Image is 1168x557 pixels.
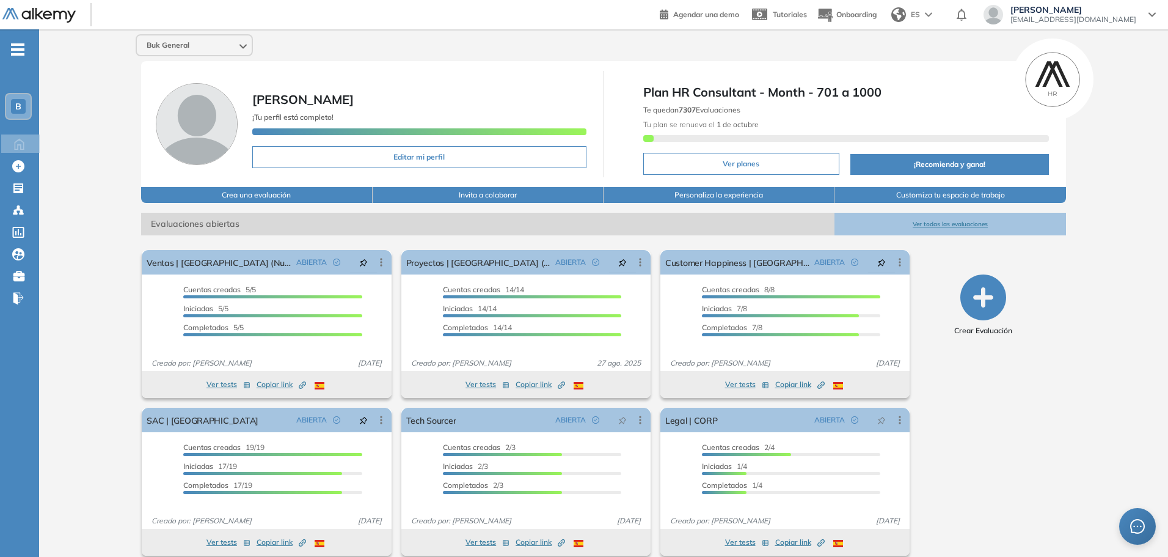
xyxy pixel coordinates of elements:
[183,323,244,332] span: 5/5
[353,515,387,526] span: [DATE]
[702,304,747,313] span: 7/8
[516,537,565,548] span: Copiar link
[673,10,739,19] span: Agendar una demo
[609,410,636,430] button: pushpin
[833,540,843,547] img: ESP
[954,275,1012,336] button: Crear Evaluación
[833,382,843,389] img: ESP
[702,304,732,313] span: Iniciadas
[183,462,237,471] span: 17/19
[643,153,840,175] button: Ver planes
[443,304,497,313] span: 14/14
[406,408,456,432] a: Tech Sourcer
[257,535,306,550] button: Copiar link
[814,257,845,268] span: ABIERTA
[406,515,516,526] span: Creado por: [PERSON_NAME]
[665,515,775,526] span: Creado por: [PERSON_NAME]
[954,325,1012,336] span: Crear Evaluación
[665,358,775,369] span: Creado por: [PERSON_NAME]
[850,154,1049,175] button: ¡Recomienda y gana!
[350,253,377,272] button: pushpin
[443,323,488,332] span: Completados
[296,257,327,268] span: ABIERTA
[592,358,646,369] span: 27 ago. 2025
[147,358,257,369] span: Creado por: [PERSON_NAME]
[443,443,516,452] span: 2/3
[183,285,241,294] span: Cuentas creadas
[465,535,509,550] button: Ver tests
[516,379,565,390] span: Copiar link
[725,377,769,392] button: Ver tests
[183,481,228,490] span: Completados
[725,535,769,550] button: Ver tests
[333,416,340,424] span: check-circle
[836,10,877,19] span: Onboarding
[183,323,228,332] span: Completados
[868,410,895,430] button: pushpin
[252,113,334,122] span: ¡Tu perfil está completo!
[834,213,1065,235] button: Ver todas las evaluaciones
[443,481,488,490] span: Completados
[183,304,213,313] span: Iniciadas
[516,535,565,550] button: Copiar link
[11,48,24,51] i: -
[702,285,775,294] span: 8/8
[443,443,500,452] span: Cuentas creadas
[183,481,252,490] span: 17/19
[574,540,583,547] img: ESP
[315,540,324,547] img: ESP
[643,120,759,129] span: Tu plan se renueva el
[1130,519,1145,534] span: message
[702,462,747,471] span: 1/4
[359,257,368,267] span: pushpin
[665,408,718,432] a: Legal | CORP
[618,257,627,267] span: pushpin
[315,382,324,389] img: ESP
[715,120,759,129] b: 1 de octubre
[702,323,762,332] span: 7/8
[443,481,503,490] span: 2/3
[252,146,586,168] button: Editar mi perfil
[911,9,920,20] span: ES
[891,7,906,22] img: world
[702,285,759,294] span: Cuentas creadas
[702,481,762,490] span: 1/4
[773,10,807,19] span: Tutoriales
[702,323,747,332] span: Completados
[702,481,747,490] span: Completados
[817,2,877,28] button: Onboarding
[333,259,340,266] span: check-circle
[660,6,739,21] a: Agendar una demo
[555,415,586,426] span: ABIERTA
[156,83,238,165] img: Foto de perfil
[643,105,740,114] span: Te quedan Evaluaciones
[406,358,516,369] span: Creado por: [PERSON_NAME]
[665,250,809,275] a: Customer Happiness | [GEOGRAPHIC_DATA]
[851,259,858,266] span: check-circle
[868,253,895,272] button: pushpin
[296,415,327,426] span: ABIERTA
[465,377,509,392] button: Ver tests
[702,443,775,452] span: 2/4
[834,187,1065,203] button: Customiza tu espacio de trabajo
[15,101,21,111] span: B
[183,304,228,313] span: 5/5
[592,259,599,266] span: check-circle
[353,358,387,369] span: [DATE]
[702,462,732,471] span: Iniciadas
[147,250,291,275] a: Ventas | [GEOGRAPHIC_DATA] (Nuevo)
[775,535,825,550] button: Copiar link
[443,285,524,294] span: 14/14
[183,443,265,452] span: 19/19
[592,416,599,424] span: check-circle
[609,253,636,272] button: pushpin
[406,250,550,275] a: Proyectos | [GEOGRAPHIC_DATA] (Nueva)
[206,377,250,392] button: Ver tests
[350,410,377,430] button: pushpin
[877,257,886,267] span: pushpin
[252,92,354,107] span: [PERSON_NAME]
[612,515,646,526] span: [DATE]
[604,187,834,203] button: Personaliza la experiencia
[871,358,905,369] span: [DATE]
[359,415,368,425] span: pushpin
